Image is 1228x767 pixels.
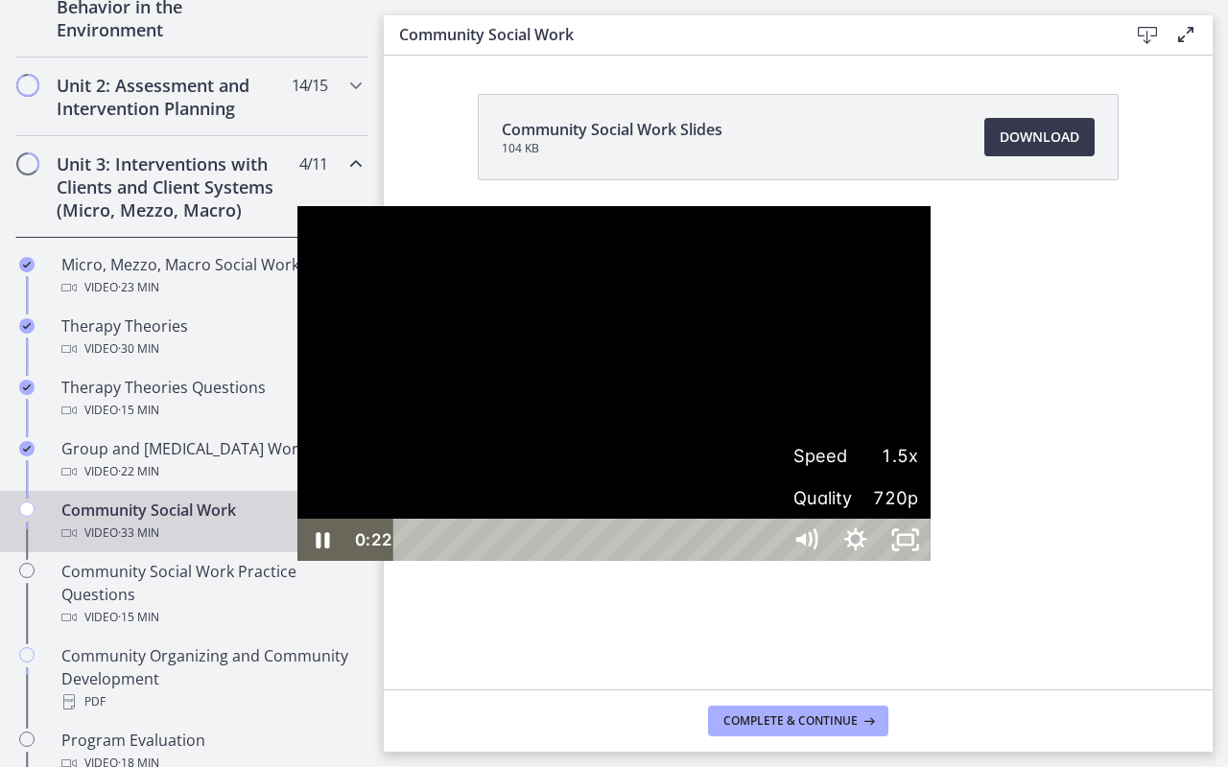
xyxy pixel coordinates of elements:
span: Speed [793,434,856,476]
div: Playbar [412,519,768,561]
button: Speed1.5x [781,434,931,476]
span: 720p [856,476,918,519]
span: Quality [793,476,856,519]
button: Hide settings menu [831,519,881,561]
button: Mute [781,519,831,561]
span: 1.5x [856,434,918,476]
button: Pause [297,519,347,561]
button: Quality720p [781,476,931,519]
button: Unfullscreen [881,519,931,561]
